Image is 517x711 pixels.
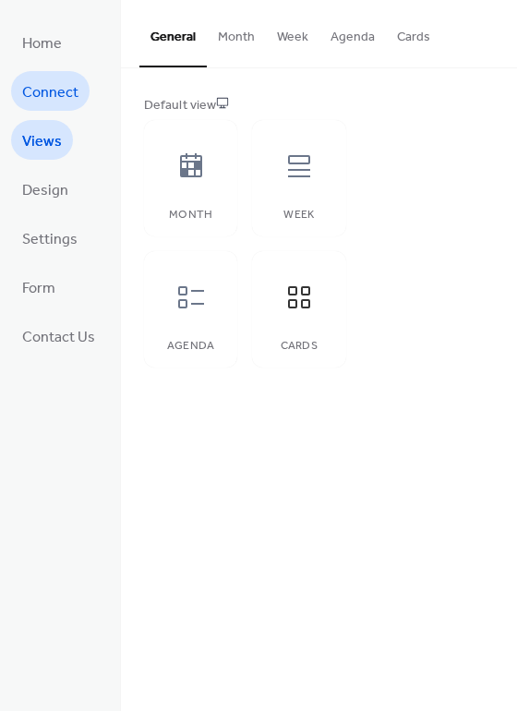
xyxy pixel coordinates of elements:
a: Home [11,22,73,62]
div: Agenda [162,340,219,353]
span: Views [22,127,62,156]
a: Design [11,169,79,209]
a: Connect [11,71,90,111]
span: Connect [22,78,78,107]
span: Settings [22,225,78,254]
div: Default view [144,96,490,115]
span: Contact Us [22,323,95,352]
span: Design [22,176,68,205]
a: Settings [11,218,89,258]
div: Cards [271,340,327,353]
a: Views [11,120,73,160]
div: Month [162,209,219,222]
span: Form [22,274,55,303]
a: Contact Us [11,316,106,355]
a: Form [11,267,66,307]
div: Week [271,209,327,222]
span: Home [22,30,62,58]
